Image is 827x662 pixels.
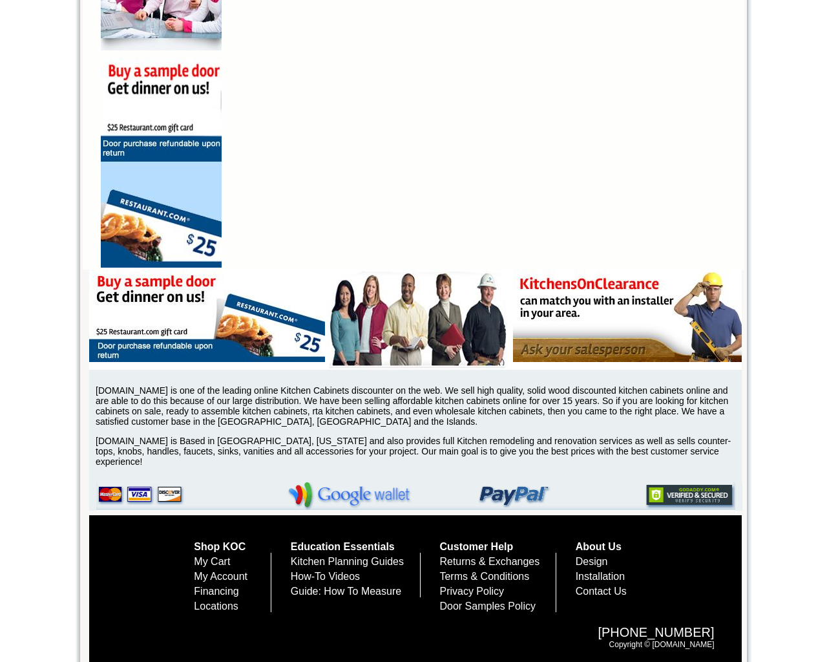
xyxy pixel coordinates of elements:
p: [DOMAIN_NAME] is Based in [GEOGRAPHIC_DATA], [US_STATE] and also provides full Kitchen remodeling... [96,436,742,467]
a: How-To Videos [291,571,360,582]
a: Guide: How To Measure [291,586,401,597]
a: My Cart [194,556,230,567]
a: Shop KOC [194,541,246,552]
a: Financing [194,586,238,597]
span: [PHONE_NUMBER] [133,625,715,640]
a: Contact Us [576,586,627,597]
a: Education Essentials [291,541,395,552]
div: Copyright © [DOMAIN_NAME] [120,612,728,662]
p: [DOMAIN_NAME] is one of the leading online Kitchen Cabinets discounter on the web. We sell high q... [96,385,742,427]
a: Locations [194,601,238,612]
a: Terms & Conditions [439,571,529,582]
a: Privacy Policy [439,586,504,597]
h5: Customer Help [439,541,556,553]
a: My Account [194,571,247,582]
a: Installation [576,571,625,582]
a: Returns & Exchanges [439,556,539,567]
a: Door Samples Policy [439,601,536,612]
a: Kitchen Planning Guides [291,556,404,567]
a: About Us [576,541,622,552]
a: Design [576,556,608,567]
